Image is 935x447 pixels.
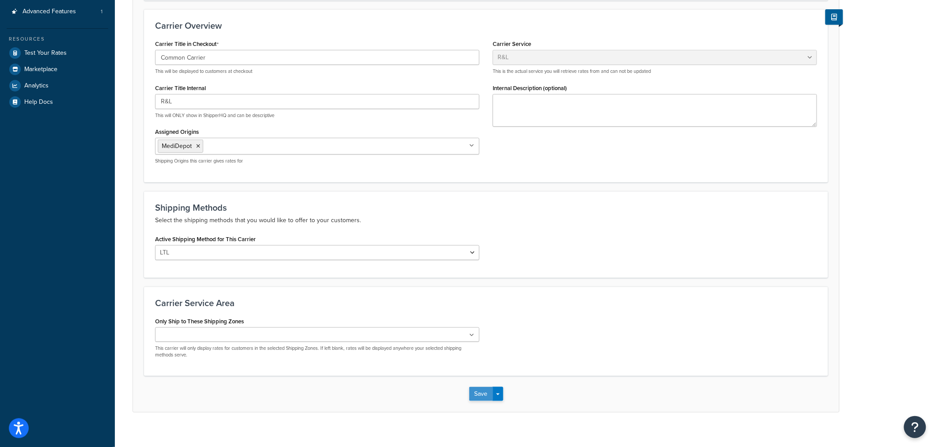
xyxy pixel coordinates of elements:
label: Carrier Title in Checkout [155,41,219,48]
a: Analytics [7,78,108,94]
li: Advanced Features [7,4,108,20]
p: Select the shipping methods that you would like to offer to your customers. [155,215,817,226]
button: Open Resource Center [904,416,926,438]
p: This is the actual service you will retrieve rates from and can not be updated [493,68,817,75]
a: Test Your Rates [7,45,108,61]
p: This carrier will only display rates for customers in the selected Shipping Zones. If left blank,... [155,345,479,359]
label: Carrier Service [493,41,531,47]
span: Marketplace [24,66,57,73]
span: Test Your Rates [24,49,67,57]
p: Shipping Origins this carrier gives rates for [155,158,479,164]
a: Help Docs [7,94,108,110]
a: Marketplace [7,61,108,77]
a: Advanced Features1 [7,4,108,20]
label: Internal Description (optional) [493,85,567,91]
div: Resources [7,35,108,43]
span: Help Docs [24,98,53,106]
h3: Shipping Methods [155,203,817,212]
span: 1 [101,8,103,15]
label: Active Shipping Method for This Carrier [155,236,256,242]
h3: Carrier Service Area [155,298,817,308]
p: This will be displayed to customers at checkout [155,68,479,75]
span: Analytics [24,82,49,90]
button: Save [469,387,493,401]
span: Advanced Features [23,8,76,15]
label: Assigned Origins [155,129,199,135]
span: MediDepot [162,141,192,151]
label: Carrier Title Internal [155,85,206,91]
label: Only Ship to These Shipping Zones [155,318,244,325]
p: This will ONLY show in ShipperHQ and can be descriptive [155,112,479,119]
button: Show Help Docs [825,9,843,25]
h3: Carrier Overview [155,21,817,30]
